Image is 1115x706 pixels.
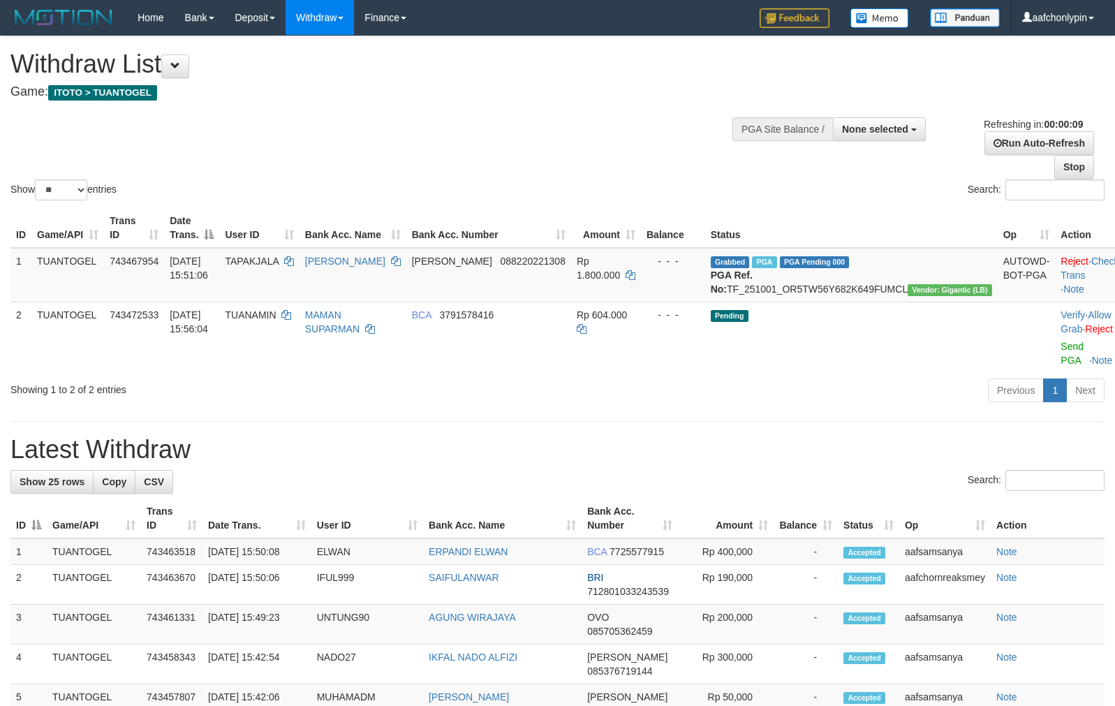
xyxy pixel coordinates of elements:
td: 2 [10,302,31,373]
span: [PERSON_NAME] [412,256,492,267]
a: AGUNG WIRAJAYA [429,612,516,623]
div: - - - [647,308,700,322]
th: Date Trans.: activate to sort column descending [164,208,219,248]
th: Date Trans.: activate to sort column ascending [202,499,311,538]
a: Note [1092,355,1113,366]
span: 743472533 [110,309,158,321]
th: Action [991,499,1105,538]
a: Reject [1085,323,1113,334]
th: User ID: activate to sort column ascending [219,208,299,248]
td: TUANTOGEL [47,538,141,565]
input: Search: [1005,470,1105,491]
td: 1 [10,248,31,302]
span: BCA [587,546,607,557]
td: [DATE] 15:50:08 [202,538,311,565]
a: Note [996,612,1017,623]
td: Rp 190,000 [678,565,774,605]
span: [PERSON_NAME] [587,691,667,703]
span: 743467954 [110,256,158,267]
span: CSV [144,476,164,487]
span: Copy 712801033243539 to clipboard [587,586,669,597]
td: 743463518 [141,538,202,565]
span: None selected [842,124,908,135]
label: Search: [968,179,1105,200]
img: MOTION_logo.png [10,7,117,28]
td: - [774,538,838,565]
span: Copy 7725577915 to clipboard [610,546,664,557]
th: User ID: activate to sort column ascending [311,499,423,538]
b: PGA Ref. No: [711,270,753,295]
td: ELWAN [311,538,423,565]
td: [DATE] 15:42:54 [202,645,311,684]
th: Op: activate to sort column ascending [998,208,1056,248]
a: Note [996,652,1017,663]
div: PGA Site Balance / [732,117,833,141]
th: Amount: activate to sort column ascending [571,208,641,248]
td: AUTOWD-BOT-PGA [998,248,1056,302]
span: OVO [587,612,609,623]
a: Note [1063,284,1084,295]
a: IKFAL NADO ALFIZI [429,652,517,663]
span: Accepted [843,573,885,584]
th: Balance: activate to sort column ascending [774,499,838,538]
td: aafsamsanya [899,538,991,565]
td: 3 [10,605,47,645]
td: TUANTOGEL [47,565,141,605]
div: Showing 1 to 2 of 2 entries [10,377,454,397]
td: TF_251001_OR5TW56Y682K649FUMCL [705,248,998,302]
a: Send PGA [1061,341,1084,366]
td: 743458343 [141,645,202,684]
h1: Withdraw List [10,50,730,78]
a: Copy [93,470,135,494]
span: Copy 085705362459 to clipboard [587,626,652,637]
span: Copy [102,476,126,487]
span: Accepted [843,612,885,624]
span: PGA Pending [780,256,850,268]
th: ID [10,208,31,248]
button: None selected [833,117,926,141]
span: Refreshing in: [984,119,1083,130]
img: Button%20Memo.svg [850,8,909,28]
a: Allow Grab [1061,309,1111,334]
a: [PERSON_NAME] [429,691,509,703]
td: 4 [10,645,47,684]
span: BRI [587,572,603,583]
td: - [774,565,838,605]
img: Feedback.jpg [760,8,829,28]
span: Marked by aafyoumonoriya [752,256,776,268]
span: [DATE] 15:51:06 [170,256,208,281]
strong: 00:00:09 [1044,119,1083,130]
span: Show 25 rows [20,476,84,487]
th: Game/API: activate to sort column ascending [31,208,104,248]
span: Accepted [843,547,885,559]
td: UNTUNG90 [311,605,423,645]
td: - [774,605,838,645]
span: · [1061,309,1111,334]
th: Status [705,208,998,248]
span: Copy 088220221308 to clipboard [501,256,566,267]
th: Trans ID: activate to sort column ascending [141,499,202,538]
a: Next [1066,378,1105,402]
td: 743461331 [141,605,202,645]
input: Search: [1005,179,1105,200]
th: Bank Acc. Number: activate to sort column ascending [406,208,571,248]
td: [DATE] 15:50:06 [202,565,311,605]
th: Amount: activate to sort column ascending [678,499,774,538]
th: Bank Acc. Name: activate to sort column ascending [300,208,406,248]
td: TUANTOGEL [31,248,104,302]
a: MAMAN SUPARMAN [305,309,360,334]
a: Note [996,572,1017,583]
td: IFUL999 [311,565,423,605]
td: Rp 400,000 [678,538,774,565]
td: TUANTOGEL [47,605,141,645]
span: Accepted [843,692,885,704]
td: 2 [10,565,47,605]
span: TAPAKJALA [225,256,279,267]
td: Rp 200,000 [678,605,774,645]
h1: Latest Withdraw [10,436,1105,464]
th: Op: activate to sort column ascending [899,499,991,538]
td: TUANTOGEL [47,645,141,684]
td: aafchornreaksmey [899,565,991,605]
th: Game/API: activate to sort column ascending [47,499,141,538]
a: ERPANDI ELWAN [429,546,508,557]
